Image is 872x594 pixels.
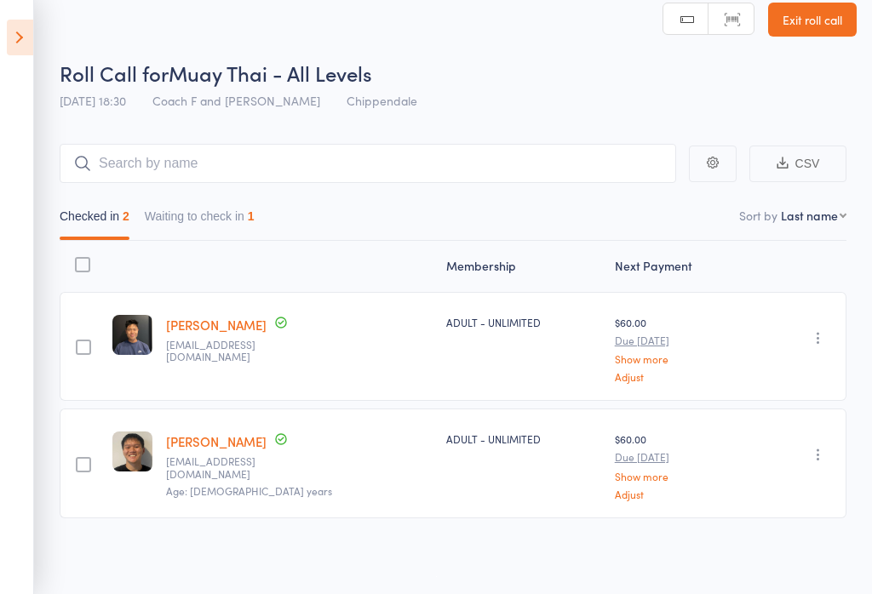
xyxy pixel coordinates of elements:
small: alistairwong100@gmail.com [166,455,277,480]
small: jzcwt@yahoo.com [166,339,277,363]
a: Show more [615,353,743,364]
label: Sort by [739,207,777,224]
a: Show more [615,471,743,482]
small: Due [DATE] [615,334,743,346]
span: [DATE] 18:30 [60,92,126,109]
small: Due [DATE] [615,451,743,463]
input: Search by name [60,144,676,183]
a: Adjust [615,488,743,500]
button: CSV [749,146,846,182]
a: Adjust [615,371,743,382]
span: Roll Call for [60,59,169,87]
div: $60.00 [615,431,743,499]
div: Membership [439,248,608,284]
div: Next Payment [608,248,750,284]
a: [PERSON_NAME] [166,316,267,334]
div: 1 [248,209,255,223]
div: Last name [781,207,838,224]
span: Age: [DEMOGRAPHIC_DATA] years [166,483,332,498]
button: Checked in2 [60,201,129,240]
a: [PERSON_NAME] [166,432,267,450]
img: image1745826037.png [112,315,152,355]
div: ADULT - UNLIMITED [446,315,601,329]
button: Waiting to check in1 [145,201,255,240]
span: Muay Thai - All Levels [169,59,372,87]
a: Exit roll call [768,3,857,37]
span: Coach F and [PERSON_NAME] [152,92,320,109]
span: Chippendale [347,92,417,109]
div: ADULT - UNLIMITED [446,431,601,446]
div: $60.00 [615,315,743,382]
img: image1745367557.png [112,431,152,471]
div: 2 [123,209,129,223]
